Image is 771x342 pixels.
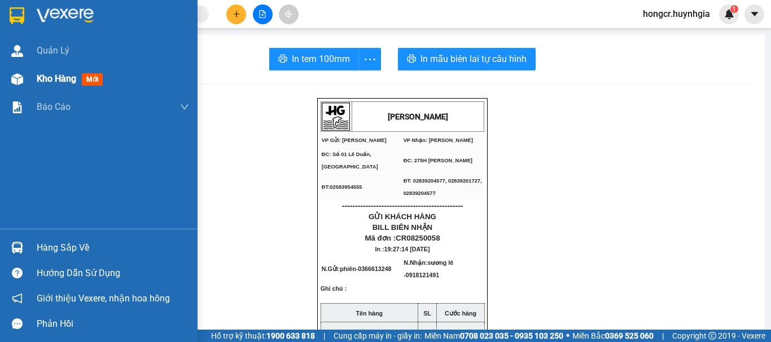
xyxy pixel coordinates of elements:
[37,100,71,114] span: Báo cáo
[82,73,103,86] span: mới
[292,52,350,66] span: In tem 100mm
[8,72,43,84] span: Đã thu :
[359,52,380,66] span: more
[406,272,439,278] span: 0918121491
[342,201,463,210] span: ----------------------------------------------
[8,71,90,85] div: 40.000
[259,10,266,18] span: file-add
[460,331,563,340] strong: 0708 023 035 - 0935 103 250
[732,5,736,13] span: 1
[233,10,240,18] span: plus
[388,112,448,121] strong: [PERSON_NAME]
[404,158,472,163] span: ĐC: 275H [PERSON_NAME]
[334,330,422,342] span: Cung cấp máy in - giấy in:
[322,152,378,170] span: ĐC: Số 01 Lê Duẩn, [GEOGRAPHIC_DATA]
[369,212,436,221] span: GỬI KHÁCH HÀNG
[358,265,391,272] span: 0366613248
[445,310,476,317] strong: Cước hàng
[37,43,69,57] span: Quản Lý
[662,330,664,342] span: |
[634,7,719,21] span: hongcr.huynhgia
[322,137,387,143] span: VP Gửi: [PERSON_NAME]
[744,5,764,24] button: caret-down
[373,223,433,232] span: BILL BIÊN NHẬN
[396,234,440,242] span: CR08250058
[424,330,563,342] span: Miền Nam
[358,48,381,70] button: more
[97,35,187,48] div: sương lê
[404,259,453,278] span: sương lê -
[278,54,287,65] span: printer
[356,265,392,272] span: -
[404,178,482,196] span: ĐT: 02839204577, 02839201727, 02839204577
[750,9,760,19] span: caret-down
[253,5,273,24] button: file-add
[420,52,527,66] span: In mẫu biên lai tự cấu hình
[10,23,89,37] div: phiên
[365,234,440,242] span: Mã đơn :
[423,310,431,317] strong: SL
[97,10,187,35] div: [PERSON_NAME]
[11,45,23,57] img: warehouse-icon
[730,5,738,13] sup: 1
[322,265,392,272] span: N.Gửi:
[724,9,734,19] img: icon-new-feature
[97,48,187,64] div: 0918121491
[284,10,292,18] span: aim
[10,7,24,24] img: logo-vxr
[226,5,246,24] button: plus
[10,37,89,52] div: 0366613248
[279,5,299,24] button: aim
[398,48,536,70] button: printerIn mẫu biên lai tự cấu hình
[12,268,23,278] span: question-circle
[404,259,453,278] span: N.Nhận:
[269,48,359,70] button: printerIn tem 100mm
[37,316,189,332] div: Phản hồi
[180,103,189,112] span: down
[323,330,325,342] span: |
[322,184,362,190] span: ĐT:02583954555
[356,310,383,317] strong: Tên hàng
[266,331,315,340] strong: 1900 633 818
[37,265,189,282] div: Hướng dẫn sử dụng
[384,246,430,252] span: 19:27:14 [DATE]
[340,265,356,272] span: phiên
[566,334,570,338] span: ⚪️
[10,10,89,23] div: Cam Ranh
[37,291,170,305] span: Giới thiệu Vexere, nhận hoa hồng
[211,330,315,342] span: Hỗ trợ kỹ thuật:
[322,103,350,131] img: logo
[407,54,416,65] span: printer
[321,285,347,301] span: Ghi chú :
[97,10,124,21] span: Nhận:
[11,101,23,113] img: solution-icon
[37,73,76,84] span: Kho hàng
[404,137,473,143] span: VP Nhận: [PERSON_NAME]
[11,73,23,85] img: warehouse-icon
[12,318,23,329] span: message
[37,239,189,256] div: Hàng sắp về
[10,11,27,23] span: Gửi:
[708,332,716,340] span: copyright
[605,331,654,340] strong: 0369 525 060
[11,242,23,254] img: warehouse-icon
[572,330,654,342] span: Miền Bắc
[12,293,23,304] span: notification
[375,246,430,252] span: In :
